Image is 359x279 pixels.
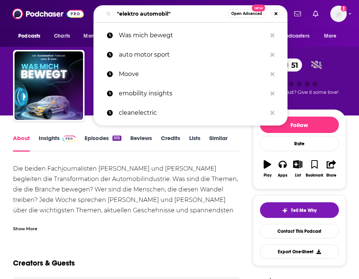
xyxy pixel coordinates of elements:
[260,89,339,95] span: Good podcast? Give it some love!
[306,173,323,178] div: Bookmark
[275,155,290,182] button: Apps
[231,12,262,16] span: Open Advanced
[18,31,40,41] span: Podcasts
[324,31,337,41] span: More
[49,29,74,43] a: Charts
[284,58,302,72] span: 51
[274,31,309,41] span: For Podcasters
[228,9,266,18] button: Open AdvancedNew
[93,64,287,84] a: Moove
[310,7,321,20] a: Show notifications dropdown
[269,29,320,43] button: open menu
[291,7,304,20] a: Show notifications dropdown
[93,5,287,22] div: Search podcasts, credits, & more...
[12,7,84,21] img: Podchaser - Follow, Share and Rate Podcasts
[83,31,110,41] span: Monitoring
[330,6,347,22] button: Show profile menu
[161,134,180,152] a: Credits
[114,8,228,20] input: Search podcasts, credits, & more...
[276,58,302,72] a: 51
[260,202,339,218] button: tell me why sparkleTell Me Why
[341,6,347,12] svg: Add a profile image
[326,173,336,178] div: Share
[85,134,121,152] a: Episodes105
[260,136,339,151] div: Rate
[319,29,346,43] button: open menu
[253,54,346,100] div: 51Good podcast? Give it some love!
[305,155,324,182] button: Bookmark
[13,29,50,43] button: open menu
[93,103,287,123] a: cleanelectric
[252,4,265,12] span: New
[260,117,339,133] button: Follow
[260,224,339,238] a: Contact This Podcast
[63,136,76,142] img: Podchaser Pro
[264,173,271,178] div: Play
[130,134,152,152] a: Reviews
[291,207,317,213] span: Tell Me Why
[13,164,239,237] div: Die beiden Fachjournalisten [PERSON_NAME] und [PERSON_NAME] begleiten die Transformation der Auto...
[189,134,200,152] a: Lists
[330,6,347,22] img: User Profile
[330,6,347,22] span: Logged in as HannahCR
[290,155,305,182] button: List
[15,51,83,120] img: Was mich bewegt – Der Automotive-Podcast
[324,155,339,182] button: Share
[112,136,121,141] div: 105
[282,207,288,213] img: tell me why sparkle
[119,45,267,64] p: auto motor sport
[295,173,301,178] div: List
[54,31,70,41] span: Charts
[13,134,30,152] a: About
[119,84,267,103] p: emobility insights
[209,134,228,152] a: Similar
[13,259,75,268] h2: Creators & Guests
[119,103,267,123] p: cleanelectric
[93,84,287,103] a: emobility insights
[78,29,120,43] button: open menu
[119,26,267,45] p: Was mich bewegt
[119,64,267,84] p: Moove
[278,173,287,178] div: Apps
[260,155,275,182] button: Play
[93,45,287,64] a: auto motor sport
[39,134,76,152] a: InsightsPodchaser Pro
[93,26,287,45] a: Was mich bewegt
[260,244,339,259] button: Export One-Sheet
